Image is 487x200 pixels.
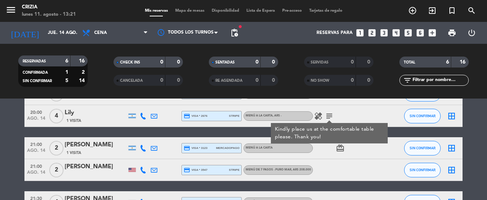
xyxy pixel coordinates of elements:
button: menu [5,4,16,18]
i: turned_in_not [448,6,456,15]
div: LOG OUT [462,22,482,44]
i: exit_to_app [428,6,437,15]
strong: 1 [65,70,68,75]
button: SIN CONFIRMAR [404,163,441,177]
strong: 16 [460,59,467,65]
i: looks_5 [403,28,413,38]
span: pending_actions [230,28,239,37]
i: search [467,6,476,15]
span: RE AGENDADA [215,79,242,82]
span: MENÚ A LA CARTA [246,114,281,117]
strong: 0 [351,78,354,83]
i: add_circle_outline [408,6,417,15]
i: looks_3 [379,28,389,38]
span: CHECK INS [120,61,140,64]
button: SIN CONFIRMAR [404,141,441,155]
strong: 14 [79,78,86,83]
strong: 0 [272,59,276,65]
span: , ARS - [273,114,281,117]
span: SENTADAS [215,61,235,64]
strong: 0 [256,59,258,65]
strong: 0 [367,78,372,83]
span: SIN CONFIRMAR [410,168,436,172]
strong: 0 [367,59,372,65]
span: fiber_manual_record [238,24,242,29]
span: Disponibilidad [208,9,243,13]
span: Tarjetas de regalo [306,9,346,13]
strong: 0 [177,78,181,83]
i: looks_6 [415,28,425,38]
strong: 0 [272,78,276,83]
span: Mapa de mesas [172,9,208,13]
span: Lista de Espera [243,9,279,13]
strong: 2 [82,70,86,75]
span: Mis reservas [141,9,172,13]
strong: 6 [65,58,68,64]
span: NO SHOW [311,79,329,82]
span: SIN CONFIRMAR [410,114,436,118]
span: visa * 3547 [184,167,207,173]
i: arrow_drop_down [68,28,77,37]
span: visa * 3123 [184,145,207,151]
span: print [448,28,456,37]
span: SIN CONFIRMAR [23,79,52,83]
div: [PERSON_NAME] [65,162,127,172]
div: Kindly place us at the comfortable table please. Thank you! [275,126,384,141]
div: [PERSON_NAME] [65,140,127,150]
span: visa * 2676 [184,113,207,119]
i: credit_card [184,145,190,151]
i: filter_list [403,76,412,85]
strong: 6 [446,59,449,65]
span: Reservas para [317,30,353,35]
span: 2 [49,141,64,155]
span: 2 [49,163,64,177]
span: SIN CONFIRMAR [410,146,436,150]
strong: 0 [160,59,163,65]
span: 4 [49,109,64,123]
i: looks_4 [391,28,401,38]
span: 20:00 [27,108,45,116]
strong: 0 [160,78,163,83]
i: looks_one [355,28,365,38]
i: healing [314,112,323,120]
span: , ARS 208.000 [291,168,311,171]
div: lunes 11. agosto - 13:21 [22,11,76,18]
span: mercadopago [216,146,239,150]
span: 1 Visita [66,118,81,124]
button: SIN CONFIRMAR [404,109,441,123]
span: Pre-acceso [279,9,306,13]
i: credit_card [184,113,190,119]
span: ago. 14 [27,170,45,178]
span: MENÚ DE 7 PASOS - PURO MAR [246,168,311,171]
span: CONFIRMADA [23,71,48,74]
strong: 0 [351,59,354,65]
span: RESERVADAS [23,59,46,63]
span: 21:00 [27,162,45,170]
input: Filtrar por nombre... [412,76,468,84]
div: Lily [65,108,127,118]
span: MENÚ A LA CARTA [246,146,273,149]
i: looks_two [367,28,377,38]
span: TOTAL [404,61,415,64]
strong: 0 [256,78,258,83]
i: credit_card [184,167,190,173]
div: Crizia [22,4,76,11]
span: ago. 14 [27,116,45,124]
i: power_settings_new [467,28,476,37]
strong: 16 [79,58,86,64]
span: CANCELADA [120,79,143,82]
i: card_giftcard [336,144,345,153]
i: [DATE] [5,25,44,41]
i: border_all [447,166,456,174]
i: border_all [447,112,456,120]
i: border_all [447,144,456,153]
i: add_box [427,28,437,38]
i: subject [325,112,334,120]
span: ago. 14 [27,148,45,157]
span: 21:00 [27,140,45,148]
strong: 5 [65,78,68,83]
span: stripe [229,168,239,172]
strong: 0 [177,59,181,65]
span: 1 Visita [66,150,81,156]
span: SERVIDAS [311,61,329,64]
